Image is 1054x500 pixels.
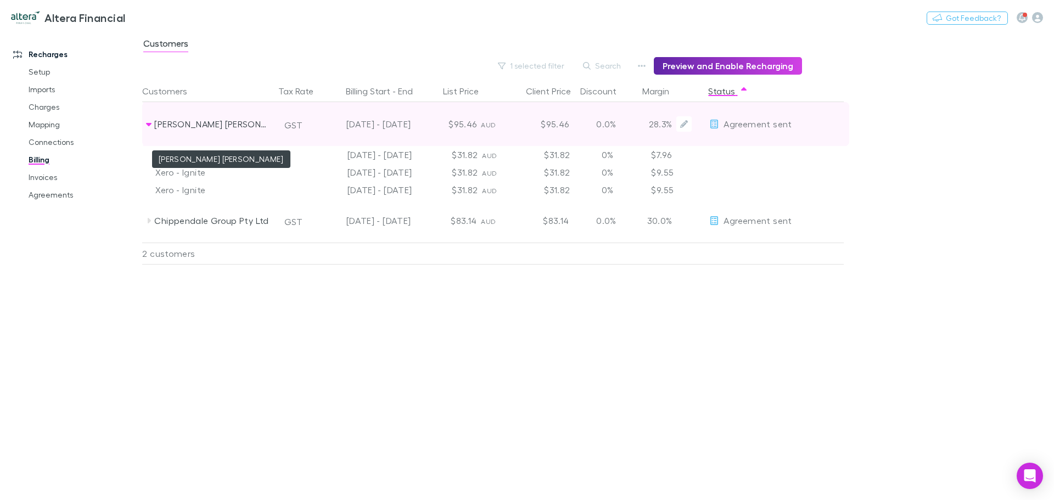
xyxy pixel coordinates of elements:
div: $83.14 [507,199,573,243]
button: Billing Start - End [346,80,426,102]
div: $31.82 [508,181,574,199]
div: 0% [574,181,640,199]
a: Recharges [2,46,148,63]
button: 1 selected filter [492,59,571,72]
div: 0% [574,146,640,164]
a: Connections [18,133,148,151]
button: Preview and Enable Recharging [654,57,802,75]
button: List Price [443,80,492,102]
div: Xero - Ignite [155,146,270,164]
a: Agreements [18,186,148,204]
button: Status [708,80,748,102]
button: Client Price [526,80,584,102]
button: Edit [676,116,692,132]
div: [DATE] - [DATE] [321,199,411,243]
a: Billing [18,151,148,168]
div: 0% [574,164,640,181]
div: GST[DATE] - [DATE]$95.46AUD$95.460.0%28.3%EditAgreement sent [142,102,849,146]
a: Setup [18,63,148,81]
div: Chippendale Group Pty LtdGST[DATE] - [DATE]$83.14AUD$83.140.0%30.0%EditAgreement sent [142,199,849,243]
button: Margin [642,80,682,102]
span: Customers [143,38,188,52]
div: $95.46 [415,102,481,146]
div: 2 customers [142,243,274,265]
a: Charges [18,98,148,116]
div: Chippendale Group Pty Ltd [154,199,271,243]
div: 0.0% [573,199,639,243]
button: Search [578,59,627,72]
a: Invoices [18,168,148,186]
img: Altera Financial's Logo [11,11,40,24]
button: GST [279,116,307,134]
span: Agreement sent [724,215,792,226]
div: Xero - Ignite [155,181,270,199]
a: Imports [18,81,148,98]
div: $9.55 [640,181,706,199]
h3: Altera Financial [44,11,125,24]
div: Open Intercom Messenger [1017,463,1043,489]
div: [DATE] - [DATE] [321,102,411,146]
span: AUD [482,187,497,195]
div: $31.82 [416,146,482,164]
p: 30.0% [643,214,672,227]
button: Got Feedback? [927,12,1008,25]
button: Tax Rate [278,80,327,102]
span: AUD [481,217,496,226]
div: $31.82 [416,164,482,181]
a: Mapping [18,116,148,133]
div: $83.14 [415,199,481,243]
div: Xero - Ignite [155,164,270,181]
div: $9.55 [640,164,706,181]
div: 0.0% [573,102,639,146]
div: $95.46 [507,102,573,146]
button: Customers [142,80,200,102]
span: AUD [482,169,497,177]
div: [DATE] - [DATE] [317,164,416,181]
a: Altera Financial [4,4,132,31]
div: $31.82 [508,146,574,164]
div: [DATE] - [DATE] [317,146,416,164]
div: $31.82 [416,181,482,199]
div: $31.82 [508,164,574,181]
div: $7.96 [640,146,706,164]
span: AUD [482,151,497,160]
button: Discount [580,80,630,102]
div: [DATE] - [DATE] [317,181,416,199]
span: AUD [481,121,496,129]
div: [PERSON_NAME] [PERSON_NAME] [154,102,271,146]
button: GST [279,213,307,231]
p: 28.3% [643,117,672,131]
span: Agreement sent [724,119,792,129]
